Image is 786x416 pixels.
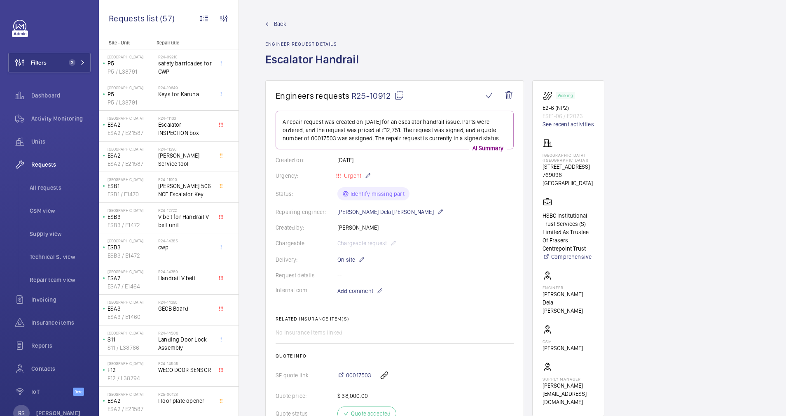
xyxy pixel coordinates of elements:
p: Supply manager [543,376,594,381]
h2: R25-00128 [158,392,213,397]
h2: R24-14389 [158,269,213,274]
span: IoT [31,388,73,396]
span: Supply view [30,230,91,238]
span: Contacts [31,365,91,373]
h2: R24-11900 [158,177,213,182]
p: A repair request was created on [DATE] for an escalator handrail issue. Parts were ordered, and t... [283,118,507,142]
span: 2 [69,59,75,66]
p: P5 [108,59,155,67]
p: [GEOGRAPHIC_DATA] [108,177,155,182]
h2: R24-14385 [158,238,213,243]
p: ESA3 / E1460 [108,313,155,321]
h1: Escalator Handrail [265,52,364,80]
p: ESB1 [108,182,155,190]
p: [GEOGRAPHIC_DATA] [108,269,155,274]
h2: R24-11133 [158,116,213,121]
span: Activity Monitoring [31,114,91,123]
h2: R24-14555 [158,361,213,366]
a: 00017503 [337,371,371,379]
span: Engineers requests [276,91,350,101]
p: AI Summary [469,144,507,152]
span: 00017503 [346,371,371,379]
span: Dashboard [31,91,91,100]
p: P5 / L38791 [108,67,155,76]
p: ESA2 [108,121,155,129]
h2: R24-10649 [158,85,213,90]
p: ESB3 / E1472 [108,221,155,229]
p: ESA2 / E21587 [108,129,155,137]
span: Reports [31,342,91,350]
span: Units [31,137,91,146]
span: Filters [31,58,47,67]
p: [PERSON_NAME] [543,344,583,352]
span: Repair team view [30,276,91,284]
h2: R24-12722 [158,208,213,213]
p: On site [337,255,365,265]
span: WECO DOOR SENSOR [158,366,213,374]
span: Floor plate opener [158,397,213,405]
span: Technical S. view [30,253,91,261]
span: Invoicing [31,295,91,304]
p: S11 [108,335,155,344]
p: CSM [543,339,583,344]
p: ESA2 / E21587 [108,160,155,168]
p: Working [558,94,573,97]
p: ESB3 [108,213,155,221]
h2: Related insurance item(s) [276,316,514,322]
p: [GEOGRAPHIC_DATA] [108,238,155,243]
p: F12 / L38794 [108,374,155,382]
p: [PERSON_NAME] Dela [PERSON_NAME] [337,207,444,217]
p: [GEOGRAPHIC_DATA] [108,330,155,335]
img: escalator.svg [543,91,556,100]
span: CSM view [30,207,91,215]
p: S11 / L38786 [108,344,155,352]
span: Landing Door Lock Assembly [158,335,213,352]
p: ESA2 / E21587 [108,405,155,413]
span: Back [274,20,286,28]
span: Requests list [109,13,160,23]
button: Filters2 [8,53,91,72]
p: [GEOGRAPHIC_DATA] ([GEOGRAPHIC_DATA]) [543,153,594,163]
p: Site - Unit [99,40,153,46]
p: [STREET_ADDRESS] [543,163,594,171]
p: [GEOGRAPHIC_DATA] [108,361,155,366]
p: 769098 [GEOGRAPHIC_DATA] [543,171,594,187]
p: ESB3 [108,243,155,251]
p: ESA7 [108,274,155,282]
p: ESA2 [108,151,155,160]
p: [GEOGRAPHIC_DATA] [108,392,155,397]
span: safety barricades for CWP [158,59,213,76]
h2: Engineer request details [265,41,364,47]
p: [GEOGRAPHIC_DATA] [108,85,155,90]
p: [PERSON_NAME][EMAIL_ADDRESS][DOMAIN_NAME] [543,381,594,406]
p: [GEOGRAPHIC_DATA] [108,300,155,304]
p: ESB3 / E1472 [108,251,155,260]
span: Add comment [337,287,373,295]
h2: R24-11290 [158,146,213,151]
p: [GEOGRAPHIC_DATA] [108,116,155,121]
span: [PERSON_NAME] Service tool [158,151,213,168]
p: Repair title [157,40,211,46]
span: Escalator INSPECTION box [158,121,213,137]
span: R25-10912 [351,91,404,101]
span: cwp [158,243,213,251]
p: HSBC Institutional Trust Services (S) Limited As Trustee Of Frasers Centrepoint Trust [543,211,594,253]
span: All requests [30,184,91,192]
h2: Quote info [276,353,514,359]
p: ESA2 [108,397,155,405]
p: [PERSON_NAME] Dela [PERSON_NAME] [543,290,594,315]
a: See recent activities [543,120,594,128]
p: ESE1-06 / E2023 [543,112,594,120]
span: GECB Board [158,304,213,313]
span: [PERSON_NAME] 506 NCE Escalator Key [158,182,213,198]
p: P5 / L38791 [108,98,155,107]
p: E2-6 (NP2) [543,104,594,112]
h2: R24-14390 [158,300,213,304]
h2: R24-09210 [158,54,213,59]
span: Handrail V belt [158,274,213,282]
span: Keys for Karuna [158,90,213,98]
p: ESA7 / E1464 [108,282,155,291]
p: [GEOGRAPHIC_DATA] [108,146,155,151]
h2: R24-14506 [158,330,213,335]
p: [GEOGRAPHIC_DATA] [108,54,155,59]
